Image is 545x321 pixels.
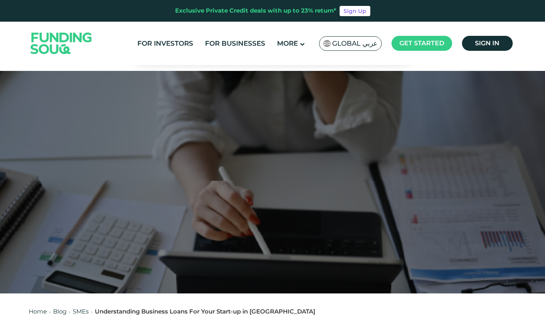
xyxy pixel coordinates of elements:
[277,39,298,47] span: More
[73,308,89,315] a: SMEs
[23,23,100,63] img: Logo
[53,308,67,315] a: Blog
[175,6,336,15] div: Exclusive Private Credit deals with up to 23% return*
[462,36,513,51] a: Sign in
[135,37,195,50] a: For Investors
[29,308,47,315] a: Home
[399,39,444,47] span: Get started
[323,40,331,47] img: SA Flag
[332,39,377,48] span: Global عربي
[340,6,370,16] a: Sign Up
[475,39,499,47] span: Sign in
[95,307,315,316] div: Understanding Business Loans For Your Start-up in [GEOGRAPHIC_DATA]
[203,37,267,50] a: For Businesses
